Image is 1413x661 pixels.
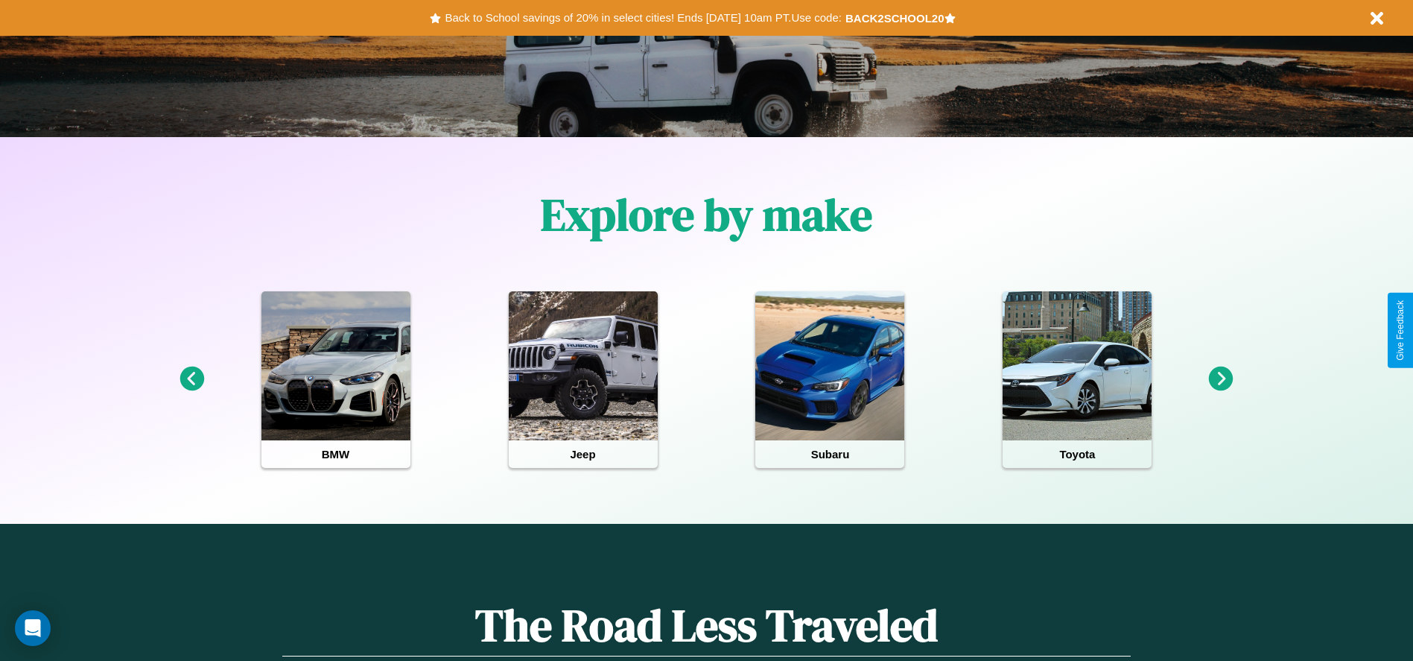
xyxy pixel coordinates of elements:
[845,12,944,25] b: BACK2SCHOOL20
[15,610,51,646] div: Open Intercom Messenger
[509,440,658,468] h4: Jeep
[1395,300,1406,361] div: Give Feedback
[282,595,1130,657] h1: The Road Less Traveled
[541,184,872,245] h1: Explore by make
[755,440,904,468] h4: Subaru
[441,7,845,28] button: Back to School savings of 20% in select cities! Ends [DATE] 10am PT.Use code:
[261,440,410,468] h4: BMW
[1003,440,1152,468] h4: Toyota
